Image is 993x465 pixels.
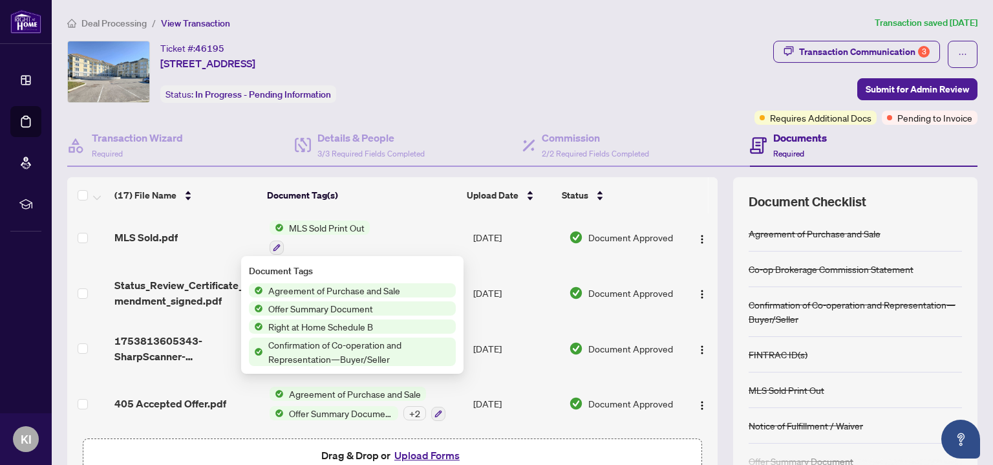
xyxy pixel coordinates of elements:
[21,430,32,448] span: KI
[68,41,149,102] img: IMG-E12175860_1.jpg
[588,230,673,244] span: Document Approved
[773,130,827,146] h4: Documents
[67,19,76,28] span: home
[569,341,583,356] img: Document Status
[562,188,588,202] span: Status
[160,56,255,71] span: [STREET_ADDRESS]
[697,234,707,244] img: Logo
[588,286,673,300] span: Document Approved
[284,406,398,420] span: Offer Summary Document
[263,338,456,366] span: Confirmation of Co-operation and Representation—Buyer/Seller
[749,262,913,276] div: Co-op Brokerage Commission Statement
[749,418,863,433] div: Notice of Fulfillment / Waiver
[588,396,673,411] span: Document Approved
[249,345,263,359] img: Status Icon
[270,221,370,255] button: Status IconMLS Sold Print Out
[569,230,583,244] img: Document Status
[941,420,980,459] button: Open asap
[875,16,977,30] article: Transaction saved [DATE]
[270,221,284,235] img: Status Icon
[749,297,962,326] div: Confirmation of Co-operation and Representation—Buyer/Seller
[160,41,224,56] div: Ticket #:
[749,226,881,241] div: Agreement of Purchase and Sale
[692,283,712,303] button: Logo
[749,193,866,211] span: Document Checklist
[249,301,263,316] img: Status Icon
[284,221,370,235] span: MLS Sold Print Out
[114,277,259,308] span: Status_Review_Certificate_Amendment_signed.pdf
[81,17,147,29] span: Deal Processing
[542,130,649,146] h4: Commission
[249,283,263,297] img: Status Icon
[249,264,456,278] div: Document Tags
[160,85,336,103] div: Status:
[692,338,712,359] button: Logo
[317,130,425,146] h4: Details & People
[390,447,464,464] button: Upload Forms
[270,406,284,420] img: Status Icon
[114,230,178,245] span: MLS Sold.pdf
[270,387,445,422] button: Status IconAgreement of Purchase and SaleStatus IconOffer Summary Document+2
[770,111,871,125] span: Requires Additional Docs
[918,46,930,58] div: 3
[249,319,263,334] img: Status Icon
[462,177,557,213] th: Upload Date
[692,227,712,248] button: Logo
[114,333,259,364] span: 1753813605343-SharpScanner-Durh_20250729_125840.pdf
[773,41,940,63] button: Transaction Communication3
[557,177,675,213] th: Status
[152,16,156,30] li: /
[10,10,41,34] img: logo
[195,89,331,100] span: In Progress - Pending Information
[114,188,176,202] span: (17) File Name
[569,286,583,300] img: Document Status
[697,289,707,299] img: Logo
[403,406,426,420] div: + 2
[468,210,564,266] td: [DATE]
[569,396,583,411] img: Document Status
[542,149,649,158] span: 2/2 Required Fields Completed
[468,265,564,321] td: [DATE]
[195,43,224,54] span: 46195
[588,341,673,356] span: Document Approved
[467,188,518,202] span: Upload Date
[697,400,707,411] img: Logo
[270,387,284,401] img: Status Icon
[109,177,262,213] th: (17) File Name
[321,447,464,464] span: Drag & Drop or
[317,149,425,158] span: 3/3 Required Fields Completed
[468,376,564,432] td: [DATE]
[262,177,462,213] th: Document Tag(s)
[263,283,405,297] span: Agreement of Purchase and Sale
[799,41,930,62] div: Transaction Communication
[263,319,378,334] span: Right at Home Schedule B
[958,50,967,59] span: ellipsis
[857,78,977,100] button: Submit for Admin Review
[92,149,123,158] span: Required
[897,111,972,125] span: Pending to Invoice
[284,387,426,401] span: Agreement of Purchase and Sale
[114,396,226,411] span: 405 Accepted Offer.pdf
[692,393,712,414] button: Logo
[263,301,378,316] span: Offer Summary Document
[468,321,564,376] td: [DATE]
[749,383,824,397] div: MLS Sold Print Out
[697,345,707,355] img: Logo
[773,149,804,158] span: Required
[92,130,183,146] h4: Transaction Wizard
[749,347,807,362] div: FINTRAC ID(s)
[866,79,969,100] span: Submit for Admin Review
[161,17,230,29] span: View Transaction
